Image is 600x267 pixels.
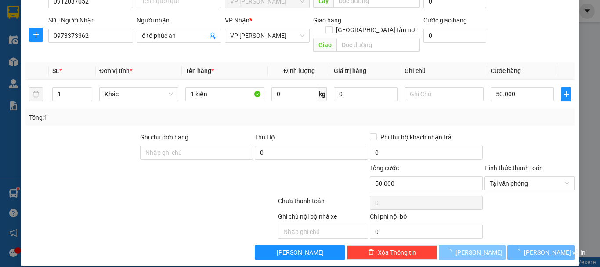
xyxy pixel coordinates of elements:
[484,165,543,172] label: Hình thức thanh toán
[283,67,314,74] span: Định lượng
[277,248,324,257] span: [PERSON_NAME]
[333,25,420,35] span: [GEOGRAPHIC_DATA] tận nơi
[83,45,165,56] b: Gửi khách hàng
[29,87,43,101] button: delete
[137,15,221,25] div: Người nhận
[370,212,483,225] div: Chi phí nội bộ
[140,134,188,141] label: Ghi chú đơn hàng
[104,10,144,21] b: Phú Quý
[313,17,341,24] span: Giao hàng
[278,225,368,239] input: Nhập ghi chú
[277,196,369,212] div: Chưa thanh toán
[401,62,487,80] th: Ghi chú
[491,67,521,74] span: Cước hàng
[29,113,232,122] div: Tổng: 1
[455,248,502,257] span: [PERSON_NAME]
[446,249,455,255] span: loading
[561,87,571,101] button: plus
[318,87,327,101] span: kg
[99,67,132,74] span: Đơn vị tính
[11,64,95,108] b: GỬI : VP [PERSON_NAME]
[140,146,253,160] input: Ghi chú đơn hàng
[334,67,366,74] span: Giá trị hàng
[507,245,575,260] button: [PERSON_NAME] và In
[423,17,467,24] label: Cước giao hàng
[52,67,59,74] span: SL
[225,17,249,24] span: VP Nhận
[370,165,399,172] span: Tổng cước
[368,249,374,256] span: delete
[405,87,484,101] input: Ghi Chú
[524,248,586,257] span: [PERSON_NAME] và In
[334,87,397,101] input: 0
[185,67,214,74] span: Tên hàng
[423,29,486,43] input: Cước giao hàng
[105,88,173,101] span: Khác
[185,87,264,101] input: VD: Bàn, Ghế
[255,134,275,141] span: Thu Hộ
[209,32,216,39] span: user-add
[514,249,524,255] span: loading
[29,28,43,42] button: plus
[230,29,304,42] span: VP Ngọc Hồi
[96,64,152,83] h1: VPHT1509250003
[347,245,437,260] button: deleteXóa Thông tin
[439,245,506,260] button: [PERSON_NAME]
[48,15,133,25] div: SĐT Người Nhận
[49,33,199,44] li: Hotline: 19001874
[255,245,345,260] button: [PERSON_NAME]
[377,132,455,142] span: Phí thu hộ khách nhận trả
[378,248,416,257] span: Xóa Thông tin
[490,177,569,190] span: Tại văn phòng
[336,38,420,52] input: Dọc đường
[561,91,571,98] span: plus
[29,31,43,38] span: plus
[49,22,199,33] li: 146 [GEOGRAPHIC_DATA], [GEOGRAPHIC_DATA]
[313,38,336,52] span: Giao
[278,212,368,225] div: Ghi chú nội bộ nhà xe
